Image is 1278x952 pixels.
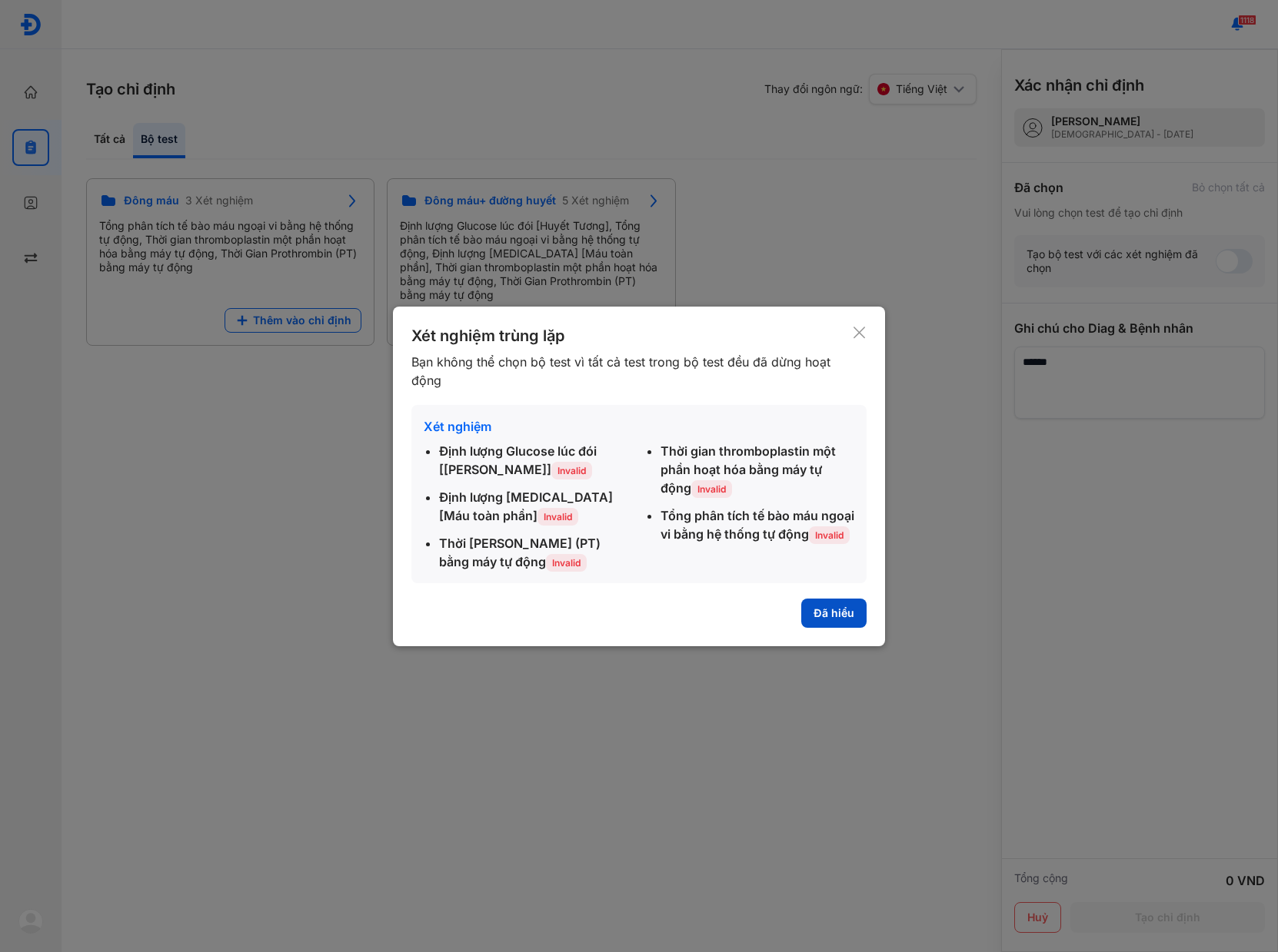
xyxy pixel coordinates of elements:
[661,506,854,543] div: Tổng phân tích tế bào máu ngoại vi bằng hệ thống tự động
[411,353,852,390] div: Bạn không thể chọn bộ test vì tất cả test trong bộ test đều đã dừng hoạt động
[439,442,633,479] div: Định lượng Glucose lúc đói [[PERSON_NAME]]
[411,325,852,347] div: Xét nghiệm trùng lặp
[691,480,732,498] span: Invalid
[661,442,854,497] div: Thời gian thromboplastin một phần hoạt hóa bằng máy tự động
[551,462,592,479] span: Invalid
[439,534,633,571] div: Thời [PERSON_NAME] (PT) bằng máy tự động
[537,508,578,526] span: Invalid
[546,554,587,572] span: Invalid
[809,526,850,544] span: Invalid
[439,488,633,525] div: Định lượng [MEDICAL_DATA] [Máu toàn phần]
[424,417,854,436] div: Xét nghiệm
[801,599,867,628] button: Đã hiểu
